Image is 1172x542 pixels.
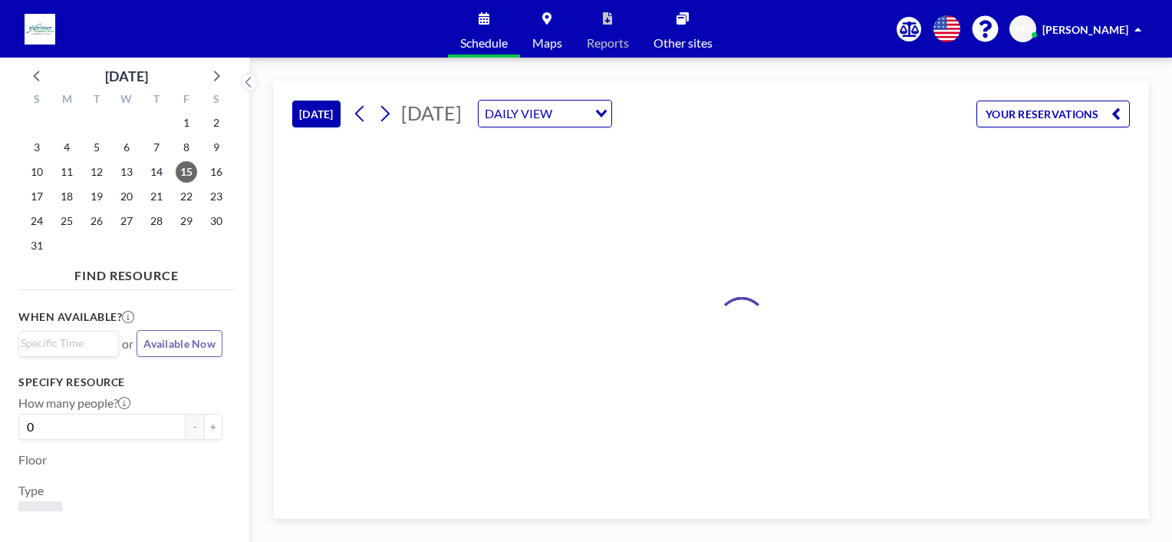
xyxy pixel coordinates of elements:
[25,507,56,523] span: Room
[26,186,48,207] span: Sunday, August 17, 2025
[26,137,48,158] span: Sunday, August 3, 2025
[21,335,110,352] input: Search for option
[206,210,227,232] span: Saturday, August 30, 2025
[18,375,222,389] h3: Specify resource
[26,161,48,183] span: Sunday, August 10, 2025
[25,14,55,45] img: organization-logo
[146,137,167,158] span: Thursday, August 7, 2025
[18,452,47,468] label: Floor
[19,332,118,355] div: Search for option
[22,91,52,111] div: S
[479,101,611,127] div: Search for option
[18,483,44,498] label: Type
[18,262,235,283] h4: FIND RESOURCE
[86,186,107,207] span: Tuesday, August 19, 2025
[112,91,142,111] div: W
[171,91,201,111] div: F
[146,161,167,183] span: Thursday, August 14, 2025
[1042,23,1128,36] span: [PERSON_NAME]
[482,104,555,124] span: DAILY VIEW
[204,414,222,440] button: +
[176,112,197,134] span: Friday, August 1, 2025
[82,91,112,111] div: T
[116,210,137,232] span: Wednesday, August 27, 2025
[116,161,137,183] span: Wednesday, August 13, 2025
[206,186,227,207] span: Saturday, August 23, 2025
[976,101,1130,127] button: YOUR RESERVATIONS
[56,186,77,207] span: Monday, August 18, 2025
[105,65,148,87] div: [DATE]
[86,137,107,158] span: Tuesday, August 5, 2025
[56,210,77,232] span: Monday, August 25, 2025
[1015,22,1032,36] span: MC
[176,161,197,183] span: Friday, August 15, 2025
[56,137,77,158] span: Monday, August 4, 2025
[206,112,227,134] span: Saturday, August 2, 2025
[587,37,629,49] span: Reports
[186,414,204,440] button: -
[137,330,222,357] button: Available Now
[18,395,130,411] label: How many people?
[460,37,508,49] span: Schedule
[122,336,133,352] span: or
[146,186,167,207] span: Thursday, August 21, 2025
[292,101,341,127] button: [DATE]
[176,210,197,232] span: Friday, August 29, 2025
[143,337,216,350] span: Available Now
[56,161,77,183] span: Monday, August 11, 2025
[141,91,171,111] div: T
[176,186,197,207] span: Friday, August 22, 2025
[52,91,82,111] div: M
[116,186,137,207] span: Wednesday, August 20, 2025
[26,210,48,232] span: Sunday, August 24, 2025
[532,37,562,49] span: Maps
[206,137,227,158] span: Saturday, August 9, 2025
[653,37,713,49] span: Other sites
[557,104,586,124] input: Search for option
[206,161,227,183] span: Saturday, August 16, 2025
[86,210,107,232] span: Tuesday, August 26, 2025
[26,235,48,256] span: Sunday, August 31, 2025
[401,101,462,124] span: [DATE]
[201,91,231,111] div: S
[86,161,107,183] span: Tuesday, August 12, 2025
[116,137,137,158] span: Wednesday, August 6, 2025
[176,137,197,158] span: Friday, August 8, 2025
[146,210,167,232] span: Thursday, August 28, 2025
